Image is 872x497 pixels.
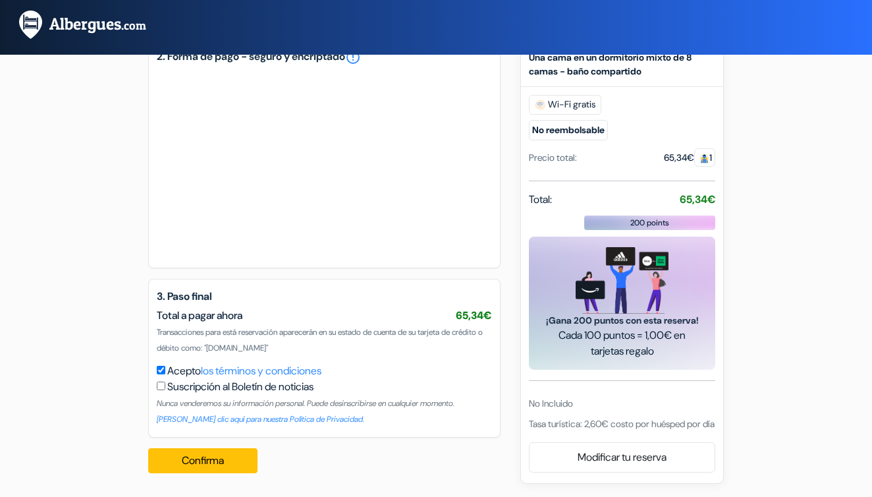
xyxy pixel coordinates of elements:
div: 65,34€ [664,151,715,165]
span: Transacciones para está reservación aparecerán en su estado de cuenta de su tarjeta de crédito o ... [157,327,483,353]
img: free_wifi.svg [535,100,545,110]
a: error_outline [345,49,361,65]
span: Wi-Fi gratis [529,95,601,115]
div: No Incluido [529,397,715,411]
strong: 65,34€ [680,192,715,206]
iframe: Campo de entrada seguro para el pago [170,84,479,244]
a: Modificar tu reserva [530,445,715,470]
span: Tasa turística: 2,60€ costo por huésped por día [529,418,715,430]
label: Acepto [167,363,321,379]
img: Albergues.com [16,9,163,41]
a: [PERSON_NAME] clic aquí para nuestra Política de Privacidad. [157,414,364,424]
span: Total: [529,192,552,208]
span: Total a pagar ahora [157,308,242,322]
small: No reembolsable [529,120,608,140]
small: Nunca venderemos su información personal. Puede desinscribirse en cualquier momento. [157,398,454,424]
span: 200 points [630,217,669,229]
h5: 3. Paso final [157,290,492,303]
a: los términos y condiciones [201,364,321,378]
span: ¡Gana 200 puntos con esta reserva! [545,314,699,328]
label: Suscripción al Boletín de noticias [167,379,313,395]
img: guest.svg [699,154,709,163]
button: Confirma [148,448,258,473]
div: Precio total: [529,151,577,165]
img: gift_card_hero_new.png [576,247,668,314]
span: Cada 100 puntos = 1,00€ en tarjetas regalo [545,328,699,359]
span: 65,34€ [456,308,492,322]
span: 1 [694,148,715,167]
h5: 2. Forma de pago - seguro y encriptado [157,49,492,65]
